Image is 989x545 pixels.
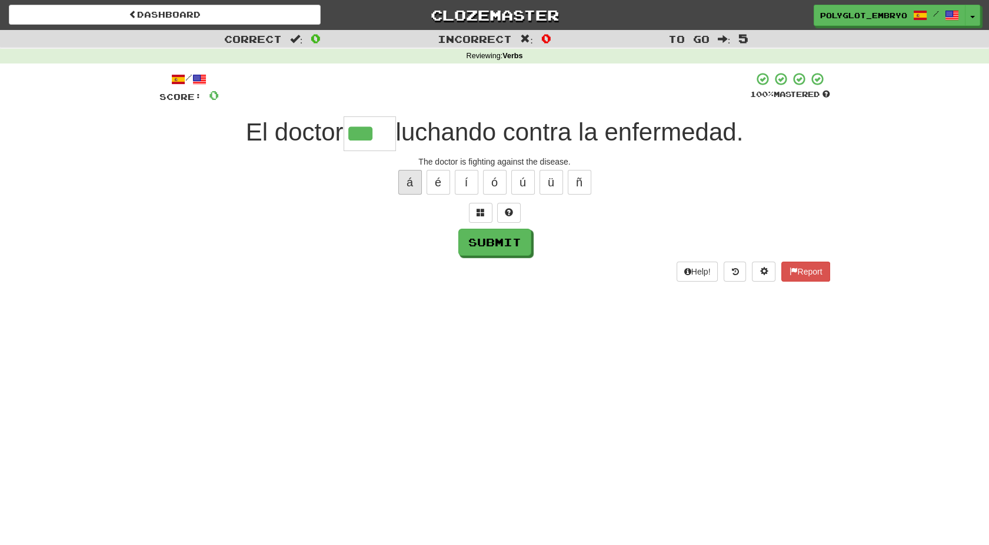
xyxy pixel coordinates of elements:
[438,33,512,45] span: Incorrect
[469,203,492,223] button: Switch sentence to multiple choice alt+p
[9,5,321,25] a: Dashboard
[511,170,535,195] button: ú
[502,52,522,60] strong: Verbs
[455,170,478,195] button: í
[209,88,219,102] span: 0
[738,31,748,45] span: 5
[290,34,303,44] span: :
[718,34,731,44] span: :
[750,89,830,100] div: Mastered
[398,170,422,195] button: á
[520,34,533,44] span: :
[540,170,563,195] button: ü
[458,229,531,256] button: Submit
[781,262,830,282] button: Report
[224,33,282,45] span: Correct
[311,31,321,45] span: 0
[677,262,718,282] button: Help!
[568,170,591,195] button: ñ
[483,170,507,195] button: ó
[338,5,650,25] a: Clozemaster
[396,118,744,146] span: luchando contra la enfermedad.
[246,118,344,146] span: El doctor
[750,89,774,99] span: 100 %
[427,170,450,195] button: é
[814,5,965,26] a: Polyglot_Embryo /
[933,9,939,18] span: /
[159,92,202,102] span: Score:
[724,262,746,282] button: Round history (alt+y)
[668,33,710,45] span: To go
[541,31,551,45] span: 0
[497,203,521,223] button: Single letter hint - you only get 1 per sentence and score half the points! alt+h
[159,156,830,168] div: The doctor is fighting against the disease.
[820,10,907,21] span: Polyglot_Embryo
[159,72,219,86] div: /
